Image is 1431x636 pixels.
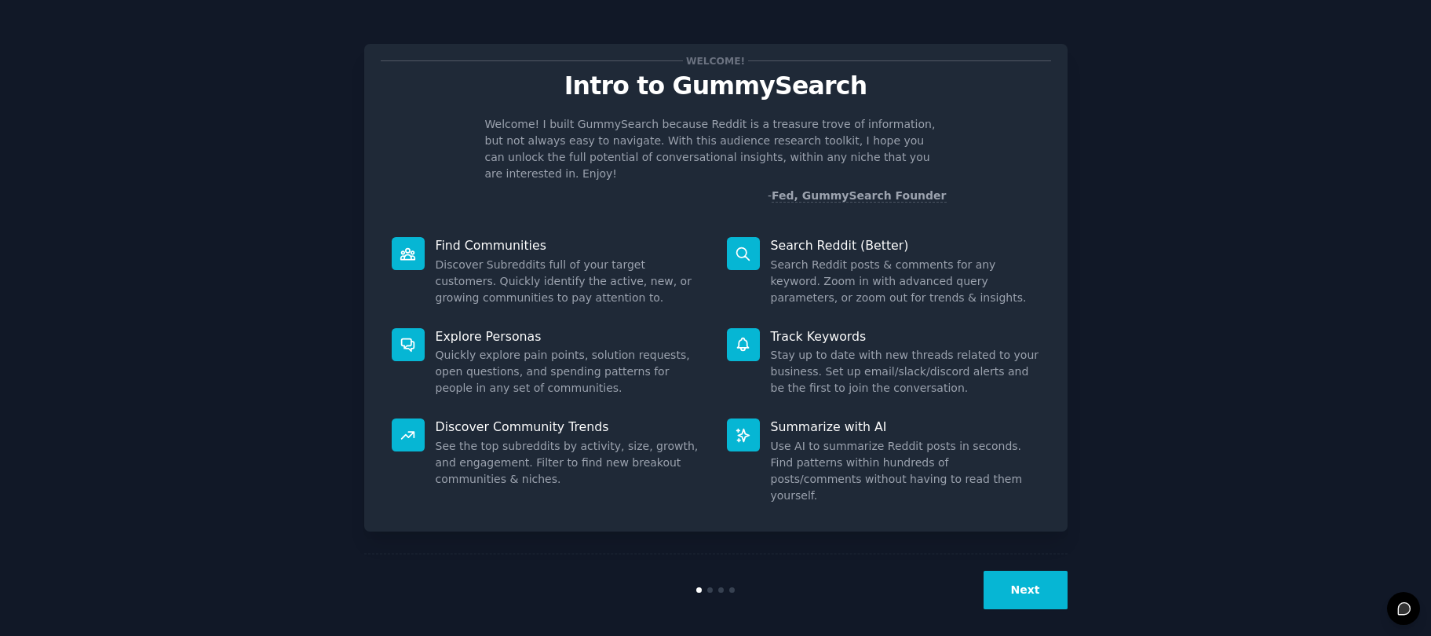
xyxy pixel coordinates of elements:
[436,347,705,397] dd: Quickly explore pain points, solution requests, open questions, and spending patterns for people ...
[984,571,1068,609] button: Next
[485,116,947,182] p: Welcome! I built GummySearch because Reddit is a treasure trove of information, but not always ea...
[436,257,705,306] dd: Discover Subreddits full of your target customers. Quickly identify the active, new, or growing c...
[772,189,947,203] a: Fed, GummySearch Founder
[436,328,705,345] p: Explore Personas
[683,53,747,69] span: Welcome!
[381,72,1051,100] p: Intro to GummySearch
[768,188,947,204] div: -
[436,438,705,488] dd: See the top subreddits by activity, size, growth, and engagement. Filter to find new breakout com...
[771,438,1040,504] dd: Use AI to summarize Reddit posts in seconds. Find patterns within hundreds of posts/comments with...
[436,237,705,254] p: Find Communities
[771,328,1040,345] p: Track Keywords
[771,347,1040,397] dd: Stay up to date with new threads related to your business. Set up email/slack/discord alerts and ...
[771,257,1040,306] dd: Search Reddit posts & comments for any keyword. Zoom in with advanced query parameters, or zoom o...
[436,419,705,435] p: Discover Community Trends
[771,419,1040,435] p: Summarize with AI
[771,237,1040,254] p: Search Reddit (Better)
